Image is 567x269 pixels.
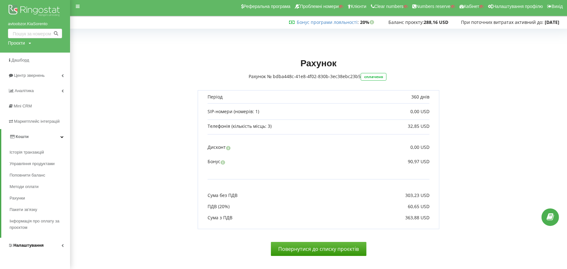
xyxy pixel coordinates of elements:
a: Поповнити баланс [10,170,70,181]
span: Mini CRM [14,104,32,108]
p: 60,65 USD [408,203,429,210]
span: Клієнти [351,4,366,9]
span: Дашборд [11,58,29,62]
span: Пакети зв'язку [10,207,37,213]
input: Пошук за номером [8,29,62,38]
p: 32,85 USD [408,123,429,129]
span: При поточних витратах активний до: [461,19,543,25]
span: Центр звернень [14,73,45,78]
a: Рахунки [10,193,70,204]
span: Налаштування [13,243,44,248]
p: 0,00 USD [410,144,429,150]
a: Пакети зв'язку [10,204,70,215]
span: Рахунки [10,195,25,201]
span: Налаштування профілю [493,4,543,9]
p: SIP-номери (номерів: 1) [208,108,259,115]
div: Проєкти [8,40,25,46]
p: ПДВ (20%) [208,203,230,210]
a: Управління продуктами [10,158,70,170]
p: 363,88 USD [405,214,429,221]
span: Інформація про оплату за проєктом [10,218,67,231]
a: Кошти [1,129,70,144]
a: Методи оплати [10,181,70,193]
p: Дисконт [208,144,226,150]
span: Вихід [552,4,563,9]
a: Історія транзакцій [10,147,70,158]
div: сплачено [361,73,386,81]
p: Бонус [208,158,220,165]
span: Поповнити баланс [10,172,45,178]
p: 303,23 USD [405,192,429,199]
strong: 288,16 USD [424,19,448,25]
span: Аналiтика [15,88,34,93]
span: Clear numbers [374,4,404,9]
span: Методи оплати [10,184,39,190]
span: Маркетплейс інтеграцій [14,119,60,124]
span: Історія транзакцій [10,149,44,156]
h1: Рахунок [77,57,560,69]
p: 90,97 USD [408,158,429,165]
span: Управління продуктами [10,161,55,167]
span: : [297,19,359,25]
p: Сума без ПДВ [208,192,237,199]
img: Ringostat logo [8,3,62,19]
a: avtoobzor.KiaSorento [8,21,62,27]
p: 360 днів [411,94,429,100]
span: Numbers reserve [416,4,450,9]
span: Реферальна програма [244,4,291,9]
span: Проблемні номери [300,4,339,9]
span: Кабінет [464,4,479,9]
span: Баланс проєкту: [388,19,424,25]
a: Бонус програми лояльності [297,19,358,25]
a: Інформація про оплату за проєктом [10,215,70,233]
div: Рахунок № bdba448c-41e8-4f02-830b-3ec38ebc23b5 [77,73,560,81]
p: Сума з ПДВ [208,214,232,221]
p: 0,00 USD [410,108,429,115]
strong: 20% [360,19,376,25]
span: Кошти [16,134,29,139]
p: Період [208,94,223,100]
a: Повернутися до списку проєктів [271,242,366,256]
strong: [DATE] [545,19,559,25]
p: Телефонія (кількість місць: 3) [208,123,272,129]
